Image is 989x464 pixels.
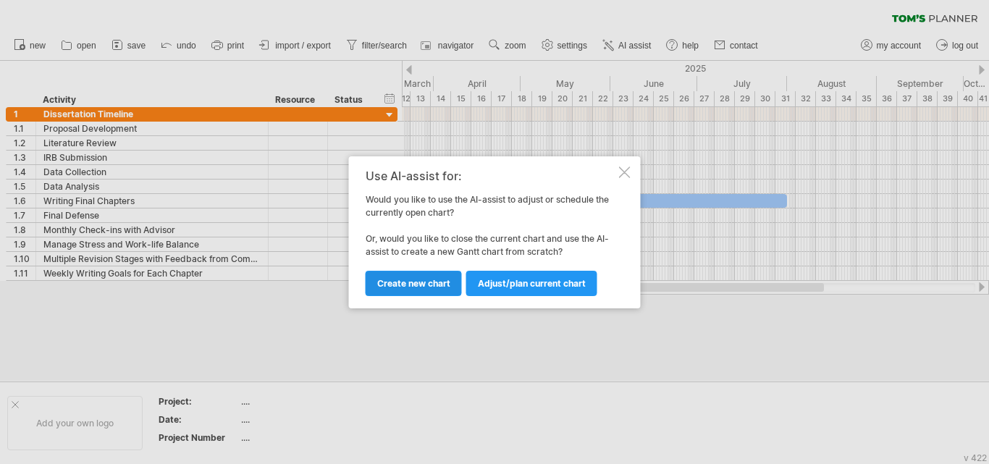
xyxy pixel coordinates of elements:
[366,169,616,182] div: Use AI-assist for:
[466,271,597,296] a: Adjust/plan current chart
[377,278,450,289] span: Create new chart
[366,169,616,295] div: Would you like to use the AI-assist to adjust or schedule the currently open chart? Or, would you...
[366,271,462,296] a: Create new chart
[478,278,586,289] span: Adjust/plan current chart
